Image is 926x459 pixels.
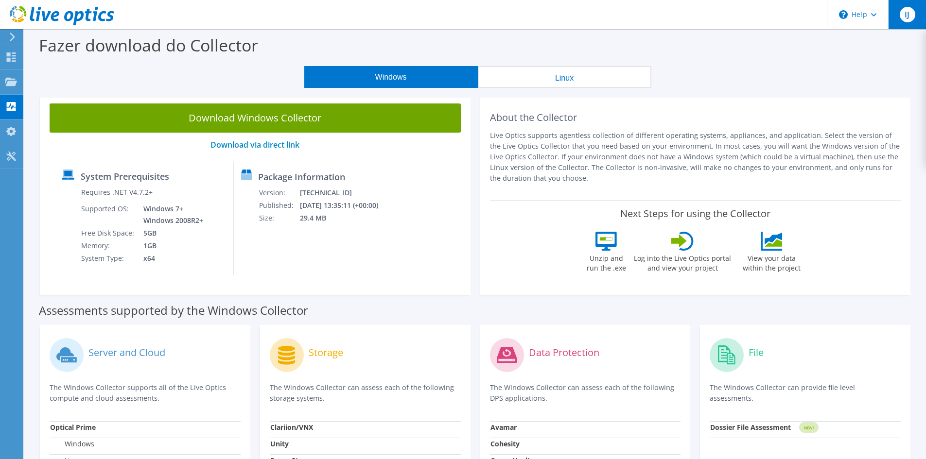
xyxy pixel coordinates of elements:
label: Log into the Live Optics portal and view your project [633,251,732,273]
svg: \n [839,10,848,19]
p: The Windows Collector can assess each of the following storage systems. [270,382,461,404]
label: Windows [50,439,94,449]
p: The Windows Collector can assess each of the following DPS applications. [490,382,681,404]
td: [TECHNICAL_ID] [299,187,391,199]
h2: About the Collector [490,112,901,123]
td: x64 [136,252,205,265]
label: System Prerequisites [81,171,169,181]
td: Size: [259,212,299,224]
label: Storage [309,348,343,357]
a: Download via direct link [210,139,299,150]
label: Requires .NET V4.7.2+ [81,187,153,197]
td: Memory: [81,239,136,252]
span: IJ [900,7,915,22]
label: Next Steps for using the Collector [620,208,770,220]
td: 29.4 MB [299,212,391,224]
button: Windows [304,66,478,88]
td: Supported OS: [81,203,136,227]
p: Live Optics supports agentless collection of different operating systems, appliances, and applica... [490,130,901,184]
button: Linux [478,66,651,88]
p: The Windows Collector can provide file level assessments. [710,382,901,404]
td: Free Disk Space: [81,227,136,239]
strong: Clariion/VNX [270,423,313,432]
strong: Dossier File Assessment [710,423,791,432]
strong: Optical Prime [50,423,96,432]
td: [DATE] 13:35:11 (+00:00) [299,199,391,212]
label: Fazer download do Collector [39,34,258,56]
td: Version: [259,187,299,199]
label: File [749,348,764,357]
label: Unzip and run the .exe [584,251,629,273]
strong: Avamar [490,423,517,432]
td: Windows 7+ Windows 2008R2+ [136,203,205,227]
strong: Unity [270,439,289,448]
td: 1GB [136,239,205,252]
label: Assessments supported by the Windows Collector [39,306,308,315]
label: Data Protection [529,348,599,357]
strong: Cohesity [490,439,520,448]
label: Server and Cloud [88,348,165,357]
label: Package Information [258,172,345,182]
td: 5GB [136,227,205,239]
a: Download Windows Collector [50,103,461,133]
tspan: NEW! [804,425,814,430]
td: System Type: [81,252,136,265]
td: Published: [259,199,299,212]
p: The Windows Collector supports all of the Live Optics compute and cloud assessments. [50,382,241,404]
label: View your data within the project [736,251,806,273]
